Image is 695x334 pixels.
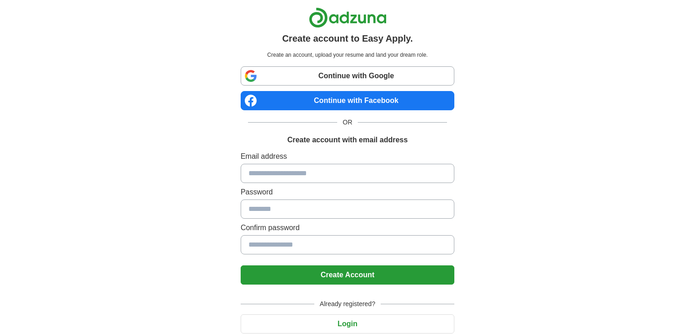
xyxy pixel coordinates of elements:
span: OR [337,118,358,127]
h1: Create account to Easy Apply. [282,32,413,45]
img: Adzuna logo [309,7,387,28]
a: Continue with Facebook [241,91,454,110]
label: Confirm password [241,222,454,233]
label: Password [241,187,454,198]
a: Continue with Google [241,66,454,86]
a: Login [241,320,454,328]
p: Create an account, upload your resume and land your dream role. [242,51,453,59]
h1: Create account with email address [287,135,408,145]
span: Already registered? [314,299,381,309]
button: Login [241,314,454,334]
button: Create Account [241,265,454,285]
label: Email address [241,151,454,162]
